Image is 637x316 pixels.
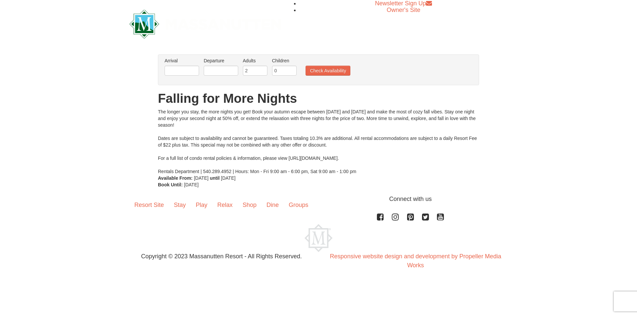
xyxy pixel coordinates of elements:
p: Connect with us [129,195,508,204]
a: Stay [169,195,191,215]
strong: Book Until: [158,182,183,187]
a: Shop [238,195,261,215]
h1: Falling for More Nights [158,92,479,105]
a: Dine [261,195,284,215]
label: Arrival [165,57,199,64]
label: Departure [204,57,238,64]
a: Resort Site [129,195,169,215]
label: Adults [243,57,267,64]
button: Check Availability [306,66,350,76]
p: Copyright © 2023 Massanutten Resort - All Rights Reserved. [124,252,318,261]
strong: Available From: [158,175,193,181]
label: Children [272,57,297,64]
a: Owner's Site [387,7,420,13]
a: Play [191,195,212,215]
span: [DATE] [184,182,199,187]
a: Massanutten Resort [129,15,281,31]
img: Massanutten Resort Logo [129,10,281,38]
strong: until [210,175,220,181]
div: The longer you stay, the more nights you get! Book your autumn escape between [DATE] and [DATE] a... [158,108,479,175]
a: Relax [212,195,238,215]
a: Responsive website design and development by Propeller Media Works [330,253,501,269]
a: Groups [284,195,313,215]
img: Massanutten Resort Logo [305,224,332,252]
span: [DATE] [194,175,208,181]
span: [DATE] [221,175,236,181]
